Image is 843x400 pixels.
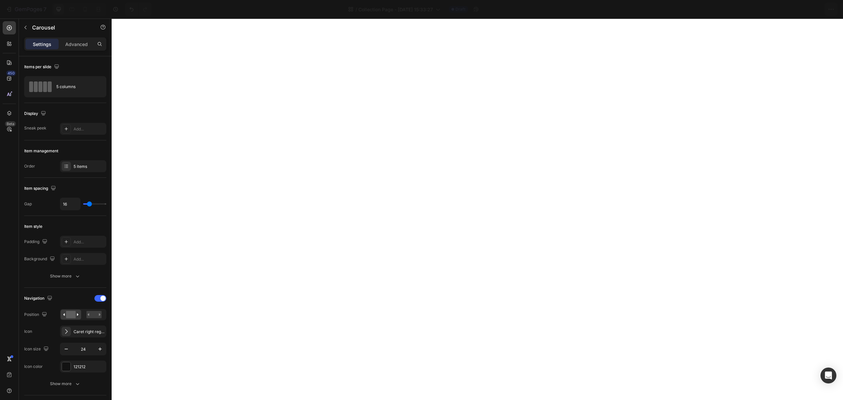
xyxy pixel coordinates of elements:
p: Carousel [32,24,88,31]
button: Show more [24,378,106,390]
iframe: Design area [112,19,843,400]
div: Undo/Redo [125,3,152,16]
div: Beta [5,121,16,126]
div: Icon color [24,364,43,370]
p: Settings [33,41,51,48]
button: Save [774,3,796,16]
div: Items per slide [24,63,61,72]
div: Icon [24,328,32,334]
p: Advanced [65,41,88,48]
button: 7 [3,3,49,16]
div: Position [24,310,48,319]
button: 0 collection assigned [702,3,772,16]
div: 121212 [74,364,105,370]
button: Publish [799,3,827,16]
div: Icon size [24,345,50,354]
div: Padding [24,237,49,246]
div: Background [24,255,56,264]
div: Show more [50,273,81,279]
div: Item style [24,224,42,229]
span: Draft [455,6,465,12]
div: Publish [805,6,821,13]
input: Auto [60,198,80,210]
div: 5 columns [56,79,97,94]
div: Add... [74,256,105,262]
div: Show more [50,380,81,387]
div: Item spacing [24,184,57,193]
span: / [355,6,357,13]
span: 0 collection assigned [708,6,757,13]
span: Collection Page - [DATE] 15:33:27 [358,6,433,13]
p: 7 [43,5,46,13]
div: Item management [24,148,58,154]
div: Order [24,163,35,169]
div: Display [24,109,47,118]
div: 5 items [74,164,105,170]
div: Gap [24,201,32,207]
div: Sneak peek [24,125,46,131]
div: Add... [74,126,105,132]
div: Add... [74,239,105,245]
div: Open Intercom Messenger [820,368,836,383]
div: Navigation [24,294,54,303]
span: Save [780,7,791,12]
button: Show more [24,270,106,282]
div: 450 [6,71,16,76]
div: Caret right regular [74,329,105,335]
